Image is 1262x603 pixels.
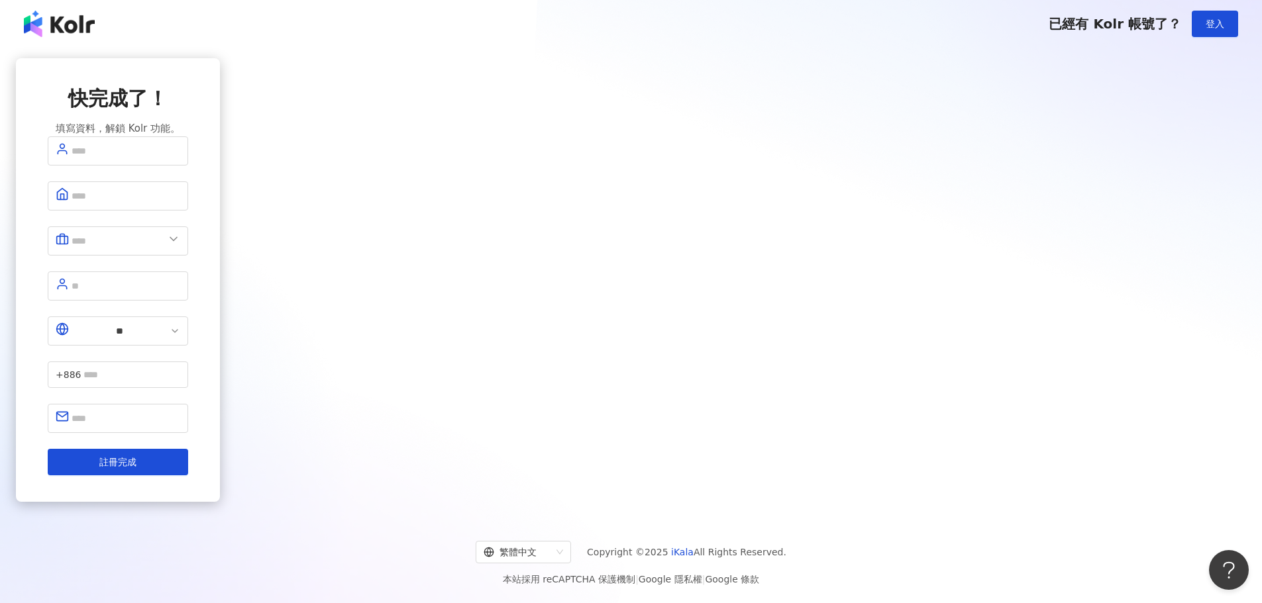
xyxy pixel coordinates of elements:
[484,541,551,563] div: 繁體中文
[1049,16,1181,32] span: 已經有 Kolr 帳號了？
[56,120,180,136] span: 填寫資料，解鎖 Kolr 功能。
[1192,11,1238,37] button: 登入
[1209,550,1249,590] iframe: Help Scout Beacon - Open
[48,449,188,475] button: 註冊完成
[99,457,136,467] span: 註冊完成
[56,367,81,382] span: +886
[1206,19,1224,29] span: 登入
[635,574,639,584] span: |
[587,544,786,560] span: Copyright © 2025 All Rights Reserved.
[639,574,702,584] a: Google 隱私權
[24,11,95,37] img: logo
[68,85,168,113] span: 快完成了！
[705,574,759,584] a: Google 條款
[671,547,694,557] a: iKala
[503,571,759,587] span: 本站採用 reCAPTCHA 保護機制
[702,574,706,584] span: |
